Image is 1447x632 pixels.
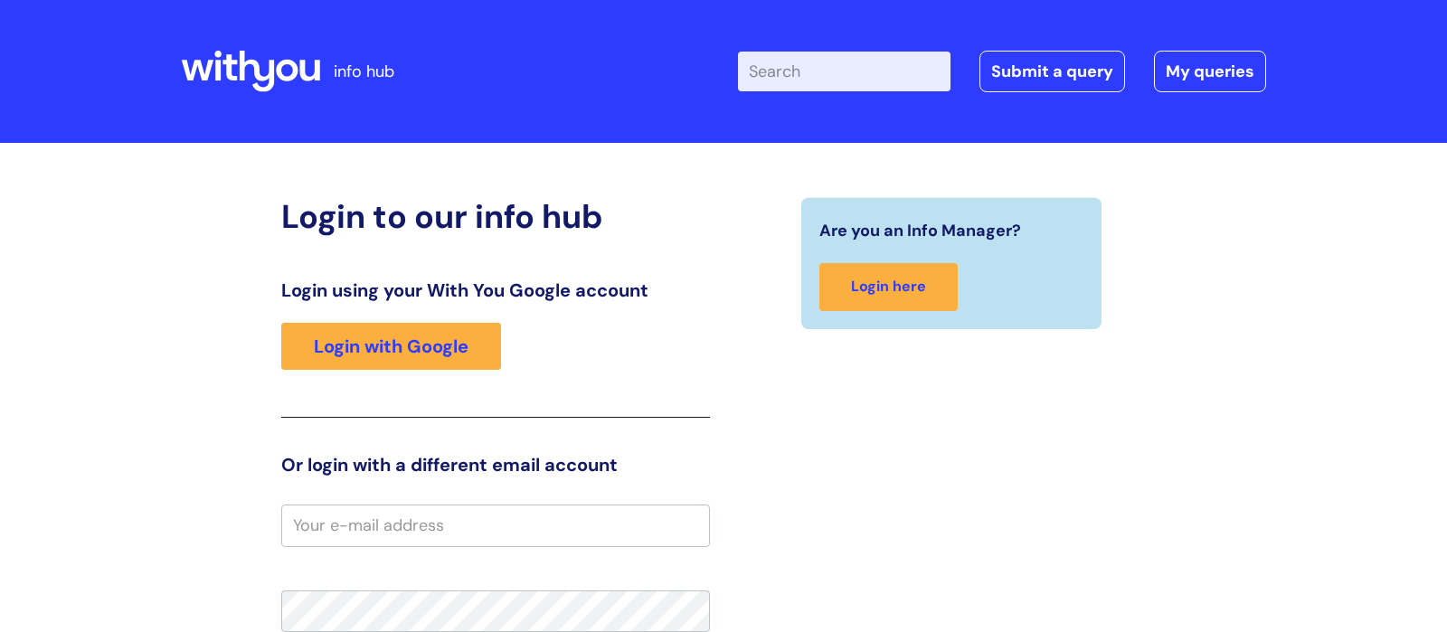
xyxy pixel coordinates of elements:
[738,52,950,91] input: Search
[819,263,958,311] a: Login here
[979,51,1125,92] a: Submit a query
[281,454,710,476] h3: Or login with a different email account
[281,197,710,236] h2: Login to our info hub
[281,323,501,370] a: Login with Google
[819,216,1021,245] span: Are you an Info Manager?
[1154,51,1266,92] a: My queries
[334,57,394,86] p: info hub
[281,505,710,546] input: Your e-mail address
[281,279,710,301] h3: Login using your With You Google account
